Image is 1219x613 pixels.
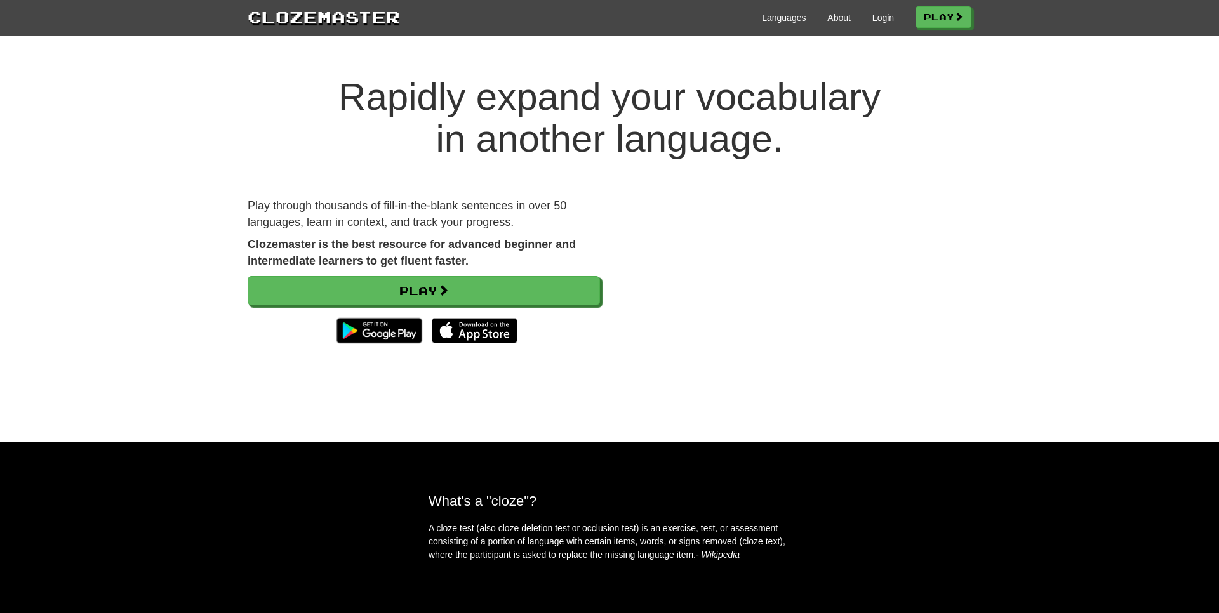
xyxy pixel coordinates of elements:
a: Clozemaster [248,5,400,29]
a: Languages [762,11,806,24]
p: A cloze test (also cloze deletion test or occlusion test) is an exercise, test, or assessment con... [429,522,790,562]
a: Play [248,276,600,305]
a: About [827,11,851,24]
a: Login [872,11,894,24]
h2: What's a "cloze"? [429,493,790,509]
a: Play [916,6,971,28]
img: Download_on_the_App_Store_Badge_US-UK_135x40-25178aeef6eb6b83b96f5f2d004eda3bffbb37122de64afbaef7... [432,318,517,343]
p: Play through thousands of fill-in-the-blank sentences in over 50 languages, learn in context, and... [248,198,600,230]
img: Get it on Google Play [330,312,429,350]
strong: Clozemaster is the best resource for advanced beginner and intermediate learners to get fluent fa... [248,238,576,267]
em: - Wikipedia [696,550,740,560]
